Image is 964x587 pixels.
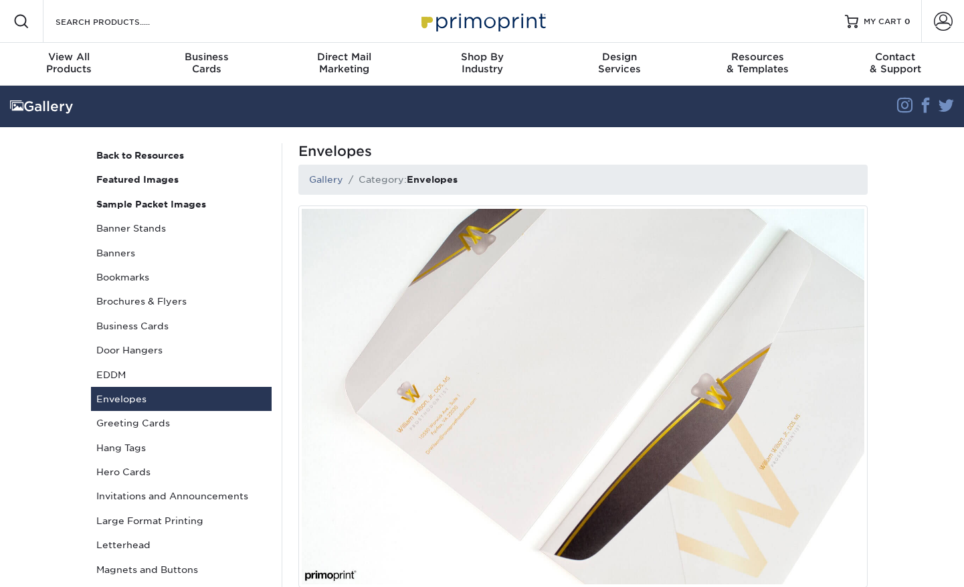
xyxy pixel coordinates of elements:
[407,174,458,185] strong: Envelopes
[91,192,272,216] a: Sample Packet Images
[91,387,272,411] a: Envelopes
[138,51,276,75] div: Cards
[91,484,272,508] a: Invitations and Announcements
[864,16,902,27] span: MY CART
[91,509,272,533] a: Large Format Printing
[91,143,272,167] a: Back to Resources
[91,167,272,191] a: Featured Images
[91,436,272,460] a: Hang Tags
[91,216,272,240] a: Banner Stands
[276,51,413,75] div: Marketing
[413,43,551,86] a: Shop ByIndustry
[688,51,826,63] span: Resources
[91,241,272,265] a: Banners
[91,558,272,582] a: Magnets and Buttons
[413,51,551,63] span: Shop By
[276,43,413,86] a: Direct MailMarketing
[91,533,272,557] a: Letterhead
[91,460,272,484] a: Hero Cards
[551,51,688,63] span: Design
[688,51,826,75] div: & Templates
[826,43,964,86] a: Contact& Support
[91,363,272,387] a: EDDM
[826,51,964,63] span: Contact
[91,338,272,362] a: Door Hangers
[276,51,413,63] span: Direct Mail
[298,143,868,159] h1: Envelopes
[91,411,272,435] a: Greeting Cards
[54,13,185,29] input: SEARCH PRODUCTS.....
[904,17,910,26] span: 0
[826,51,964,75] div: & Support
[91,265,272,289] a: Bookmarks
[551,51,688,75] div: Services
[413,51,551,75] div: Industry
[551,43,688,86] a: DesignServices
[91,314,272,338] a: Business Cards
[415,7,549,35] img: Primoprint
[96,174,179,185] strong: Featured Images
[91,289,272,313] a: Brochures & Flyers
[688,43,826,86] a: Resources& Templates
[138,43,276,86] a: BusinessCards
[96,199,206,209] strong: Sample Packet Images
[343,173,458,186] li: Category:
[309,174,343,185] a: Gallery
[138,51,276,63] span: Business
